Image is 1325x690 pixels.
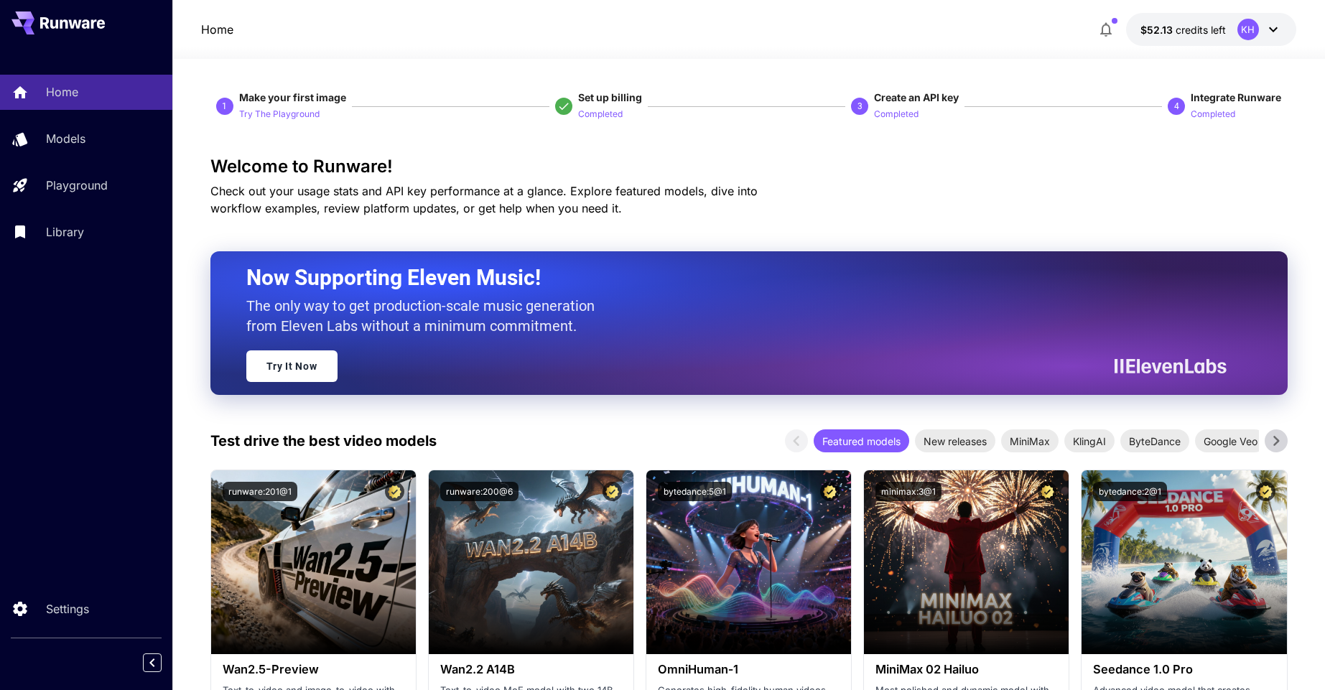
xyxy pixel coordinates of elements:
p: Settings [46,600,89,617]
button: Completed [578,105,623,122]
button: minimax:3@1 [875,482,942,501]
p: 3 [857,100,863,113]
p: Models [46,130,85,147]
p: Completed [874,108,919,121]
img: alt [1082,470,1286,654]
div: Featured models [814,429,909,452]
button: Certified Model – Vetted for best performance and includes a commercial license. [385,482,404,501]
button: bytedance:5@1 [658,482,732,501]
div: Collapse sidebar [154,650,172,676]
p: Completed [578,108,623,121]
button: runware:201@1 [223,482,297,501]
button: Try The Playground [239,105,320,122]
p: Home [46,83,78,101]
span: $52.13 [1140,24,1176,36]
button: Certified Model – Vetted for best performance and includes a commercial license. [820,482,840,501]
div: New releases [915,429,995,452]
p: Playground [46,177,108,194]
span: credits left [1176,24,1226,36]
div: ByteDance [1120,429,1189,452]
span: MiniMax [1001,434,1059,449]
nav: breadcrumb [201,21,233,38]
button: Certified Model – Vetted for best performance and includes a commercial license. [1256,482,1275,501]
h3: MiniMax 02 Hailuo [875,663,1057,676]
span: Make your first image [239,91,346,103]
img: alt [211,470,416,654]
span: KlingAI [1064,434,1115,449]
button: Completed [1191,105,1235,122]
span: Create an API key [874,91,959,103]
h3: Welcome to Runware! [210,157,1288,177]
img: alt [864,470,1069,654]
h3: Wan2.2 A14B [440,663,622,676]
p: 1 [222,100,227,113]
div: MiniMax [1001,429,1059,452]
a: Home [201,21,233,38]
span: Set up billing [578,91,642,103]
a: Try It Now [246,350,338,382]
button: Completed [874,105,919,122]
div: $52.13218 [1140,22,1226,37]
p: Completed [1191,108,1235,121]
button: Certified Model – Vetted for best performance and includes a commercial license. [1038,482,1057,501]
span: Integrate Runware [1191,91,1281,103]
span: Check out your usage stats and API key performance at a glance. Explore featured models, dive int... [210,184,758,215]
span: Featured models [814,434,909,449]
h3: Wan2.5-Preview [223,663,404,676]
span: New releases [915,434,995,449]
span: ByteDance [1120,434,1189,449]
p: The only way to get production-scale music generation from Eleven Labs without a minimum commitment. [246,296,605,336]
button: $52.13218KH [1126,13,1296,46]
img: alt [429,470,633,654]
p: Try The Playground [239,108,320,121]
img: alt [646,470,851,654]
h3: OmniHuman‑1 [658,663,840,676]
span: Google Veo [1195,434,1266,449]
button: bytedance:2@1 [1093,482,1167,501]
button: Collapse sidebar [143,653,162,672]
p: Library [46,223,84,241]
h2: Now Supporting Eleven Music! [246,264,1216,292]
p: 4 [1174,100,1179,113]
p: Test drive the best video models [210,430,437,452]
div: KH [1237,19,1259,40]
div: Google Veo [1195,429,1266,452]
h3: Seedance 1.0 Pro [1093,663,1275,676]
button: Certified Model – Vetted for best performance and includes a commercial license. [603,482,622,501]
button: runware:200@6 [440,482,519,501]
div: KlingAI [1064,429,1115,452]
